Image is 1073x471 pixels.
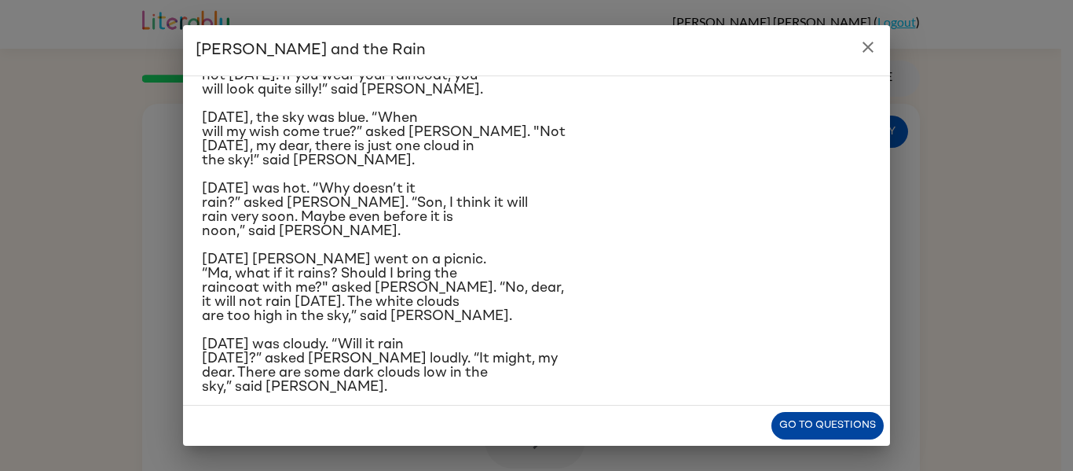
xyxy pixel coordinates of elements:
[202,182,528,238] span: [DATE] was hot. “Why doesn’t it rain?” asked [PERSON_NAME]. “Son, I think it will rain very soon....
[183,25,890,75] h2: [PERSON_NAME] and the Rain
[202,337,558,394] span: [DATE] was cloudy. “Will it rain [DATE]?” asked [PERSON_NAME] loudly. “It might, my dear. There a...
[202,252,564,323] span: [DATE] [PERSON_NAME] went on a picnic. “Ma, what if it rains? Should I bring the raincoat with me...
[852,31,884,63] button: close
[771,412,884,440] button: Go to questions
[202,111,566,167] span: [DATE], the sky was blue. “When will my wish come true?” asked [PERSON_NAME]. "Not [DATE], my dea...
